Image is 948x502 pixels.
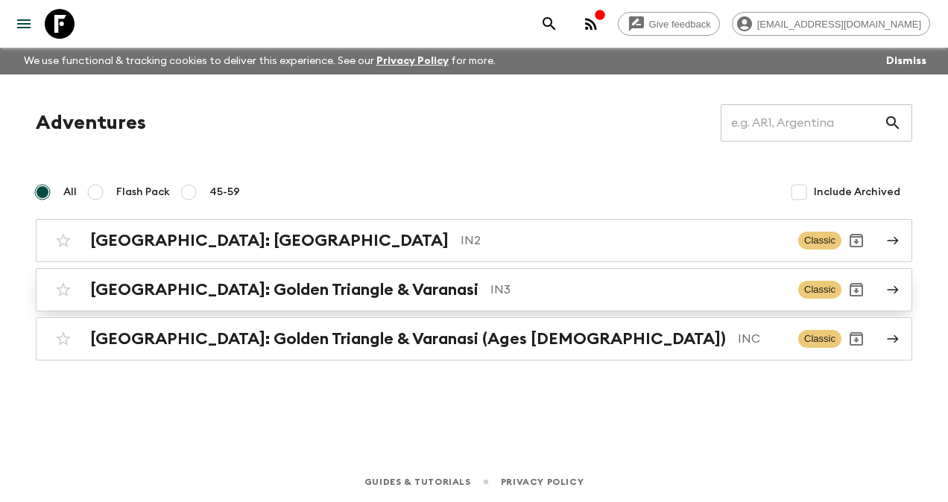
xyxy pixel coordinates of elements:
button: Archive [841,275,871,305]
a: [GEOGRAPHIC_DATA]: Golden Triangle & VaranasiIN3ClassicArchive [36,268,912,311]
span: Classic [798,232,841,250]
p: INC [738,330,786,348]
div: [EMAIL_ADDRESS][DOMAIN_NAME] [732,12,930,36]
h2: [GEOGRAPHIC_DATA]: [GEOGRAPHIC_DATA] [90,231,449,250]
span: Classic [798,281,841,299]
button: Dismiss [882,51,930,72]
p: We use functional & tracking cookies to deliver this experience. See our for more. [18,48,502,74]
a: Privacy Policy [376,56,449,66]
span: Classic [798,330,841,348]
button: menu [9,9,39,39]
a: [GEOGRAPHIC_DATA]: Golden Triangle & Varanasi (Ages [DEMOGRAPHIC_DATA])INCClassicArchive [36,317,912,360]
span: Give feedback [641,19,719,30]
span: [EMAIL_ADDRESS][DOMAIN_NAME] [749,19,929,30]
span: 45-59 [209,185,240,200]
button: search adventures [534,9,564,39]
h2: [GEOGRAPHIC_DATA]: Golden Triangle & Varanasi (Ages [DEMOGRAPHIC_DATA]) [90,329,726,349]
input: e.g. AR1, Argentina [721,102,884,144]
a: Guides & Tutorials [364,474,471,490]
span: Include Archived [814,185,900,200]
span: All [63,185,77,200]
a: [GEOGRAPHIC_DATA]: [GEOGRAPHIC_DATA]IN2ClassicArchive [36,219,912,262]
p: IN3 [490,281,786,299]
span: Flash Pack [116,185,170,200]
p: IN2 [461,232,786,250]
button: Archive [841,226,871,255]
button: Archive [841,324,871,354]
a: Give feedback [618,12,720,36]
h2: [GEOGRAPHIC_DATA]: Golden Triangle & Varanasi [90,280,478,299]
h1: Adventures [36,108,146,138]
a: Privacy Policy [501,474,584,490]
